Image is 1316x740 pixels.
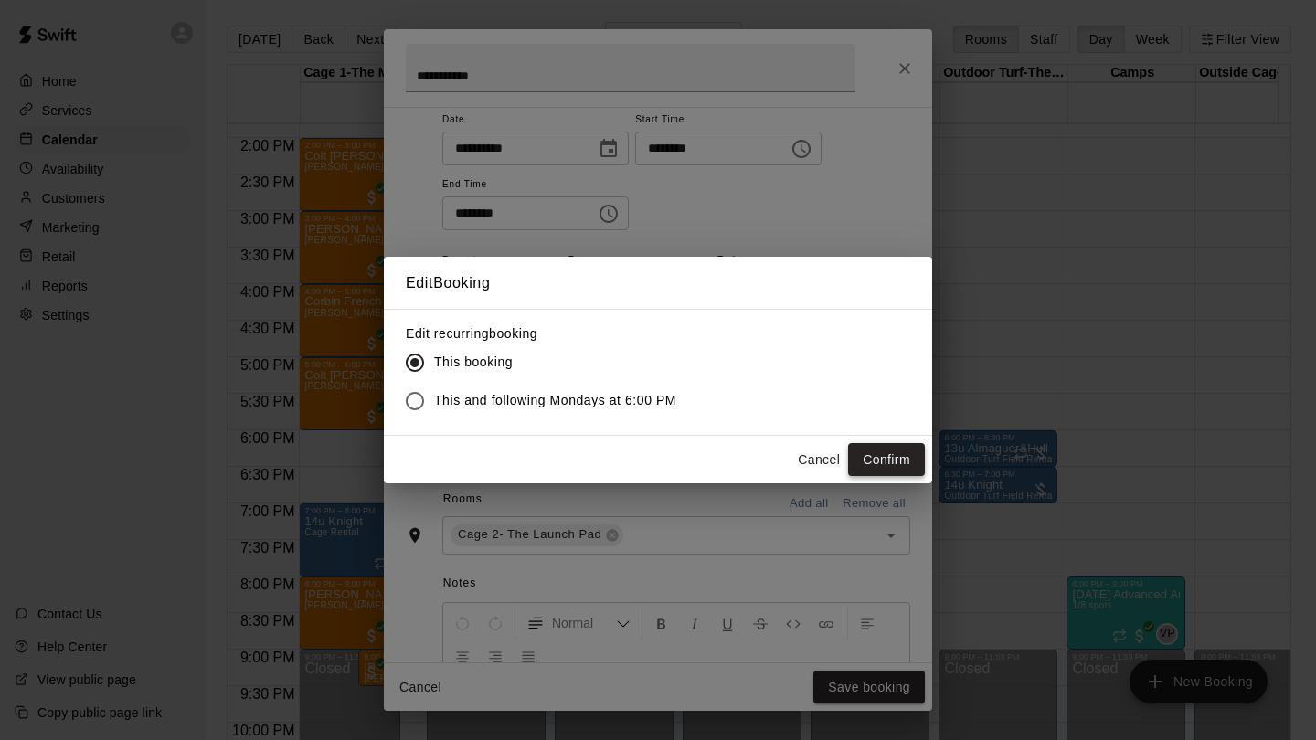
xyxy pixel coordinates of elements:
button: Cancel [790,443,848,477]
button: Confirm [848,443,925,477]
span: This and following Mondays at 6:00 PM [434,391,676,410]
label: Edit recurring booking [406,324,691,343]
h2: Edit Booking [384,257,932,310]
span: This booking [434,353,513,372]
